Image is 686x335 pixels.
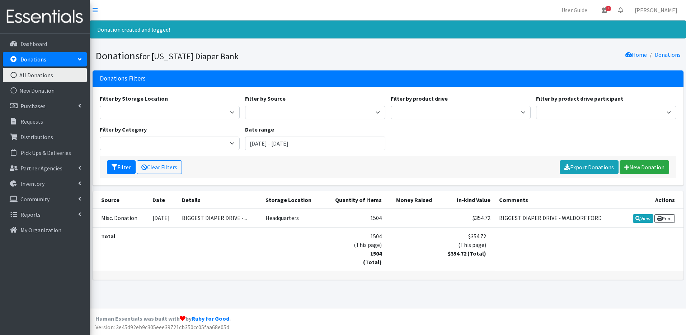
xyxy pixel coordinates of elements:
a: Distributions [3,130,87,144]
td: 1504 (This page) [323,227,386,271]
td: [DATE] [148,209,178,228]
label: Filter by Storage Location [100,94,168,103]
p: Requests [20,118,43,125]
td: 1504 [323,209,386,228]
span: 1 [606,6,611,11]
img: HumanEssentials [3,5,87,29]
th: Storage Location [261,191,323,209]
td: Misc. Donation [93,209,149,228]
td: BIGGEST DIAPER DRIVE - WALDORF FORD [495,209,621,228]
span: Version: 3e45d92eb9c305eee39721cb350cc05faa68e05d [95,323,229,331]
strong: 1504 (Total) [363,250,382,266]
a: View [633,214,653,223]
h3: Donations Filters [100,75,146,82]
strong: Human Essentials was built with by . [95,315,231,322]
a: Export Donations [560,160,619,174]
button: Filter [107,160,136,174]
p: Distributions [20,133,53,141]
p: Community [20,196,50,203]
th: Quantity of Items [323,191,386,209]
a: Donations [3,52,87,66]
td: Headquarters [261,209,323,228]
label: Date range [245,125,274,134]
strong: $354.72 (Total) [448,250,486,257]
h1: Donations [95,50,385,62]
th: Details [178,191,261,209]
a: My Organization [3,223,87,237]
a: Dashboard [3,37,87,51]
p: Reports [20,211,41,218]
th: Date [148,191,178,209]
td: $354.72 [436,209,494,228]
small: for [US_STATE] Diaper Bank [140,51,239,61]
td: $354.72 (This page) [436,227,494,271]
a: Donations [655,51,681,58]
input: January 1, 2011 - December 31, 2011 [245,137,385,150]
a: [PERSON_NAME] [629,3,683,17]
a: Ruby for Good [192,315,229,322]
a: Print [654,214,675,223]
td: BIGGEST DIAPER DRIVE -... [178,209,261,228]
a: Community [3,192,87,206]
p: Inventory [20,180,44,187]
a: User Guide [556,3,593,17]
a: All Donations [3,68,87,82]
a: Reports [3,207,87,222]
th: Money Raised [386,191,437,209]
p: Donations [20,56,46,63]
a: Requests [3,114,87,129]
a: Pick Ups & Deliveries [3,146,87,160]
p: Dashboard [20,40,47,47]
strong: Total [101,233,116,240]
a: Purchases [3,99,87,113]
th: Comments [495,191,621,209]
th: Actions [621,191,683,209]
a: Clear Filters [137,160,182,174]
a: Partner Agencies [3,161,87,175]
a: Home [625,51,647,58]
th: Source [93,191,149,209]
label: Filter by Category [100,125,147,134]
label: Filter by Source [245,94,286,103]
p: My Organization [20,226,61,234]
th: In-kind Value [436,191,494,209]
p: Pick Ups & Deliveries [20,149,71,156]
a: 1 [596,3,612,17]
a: New Donation [3,83,87,98]
div: Donation created and logged! [90,20,686,38]
a: Inventory [3,176,87,191]
label: Filter by product drive [391,94,448,103]
label: Filter by product drive participant [536,94,623,103]
p: Partner Agencies [20,165,62,172]
p: Purchases [20,102,46,110]
a: New Donation [620,160,669,174]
